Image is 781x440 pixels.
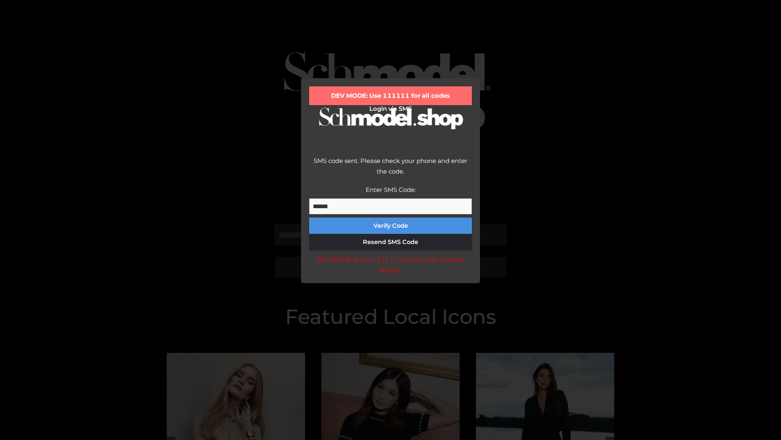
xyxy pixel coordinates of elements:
[309,86,472,105] div: DEV MODE: Use 111111 for all codes
[366,186,416,194] label: Enter SMS Code:
[309,156,472,185] div: SMS code sent. Please check your phone and enter the code.
[309,105,472,112] h2: Login via SMS
[309,254,472,275] div: DEV MODE: Enter 111111 as SMS code (or leave empty).
[309,234,472,250] button: Resend SMS Code
[309,218,472,234] button: Verify Code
